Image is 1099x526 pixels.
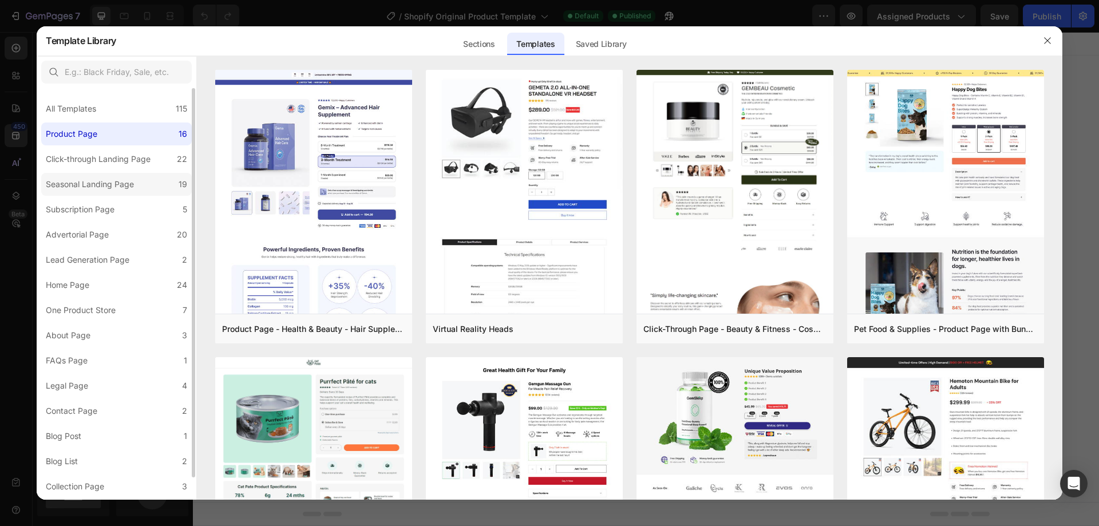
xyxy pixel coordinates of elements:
div: Click-Through Page - Beauty & Fitness - Cosmetic [643,322,827,336]
div: 24 [177,278,187,292]
div: 20 [177,228,187,242]
div: Open Intercom Messenger [1060,470,1088,497]
div: 7 [183,303,187,317]
div: 3 [182,329,187,342]
div: Blog Post [46,429,81,443]
div: 16 [179,127,187,141]
div: Contact Page [46,404,97,418]
div: Product Page - Health & Beauty - Hair Supplement [222,322,405,336]
div: Add blank section [504,187,574,199]
span: Related products [432,108,493,121]
div: 2 [182,454,187,468]
div: Click-through Landing Page [46,152,151,166]
div: 22 [177,152,187,166]
span: Add section [426,161,480,173]
span: inspired by CRO experts [325,201,403,212]
div: 1 [184,354,187,367]
div: Choose templates [330,187,399,199]
div: Product Page [46,127,97,141]
div: 4 [182,379,187,393]
div: Subscription Page [46,203,114,216]
div: Lead Generation Page [46,253,129,267]
div: Generate layout [420,187,480,199]
div: About Page [46,329,90,342]
div: 115 [176,102,187,116]
div: Collection Page [46,480,104,493]
div: One Product Store [46,303,116,317]
div: Pet Food & Supplies - Product Page with Bundle [854,322,1037,336]
input: E.g.: Black Friday, Sale, etc. [41,61,192,84]
div: Templates [507,33,564,56]
div: 19 [179,177,187,191]
div: Seasonal Landing Page [46,177,134,191]
div: Sections [454,33,504,56]
div: 1 [184,429,187,443]
div: Saved Library [567,33,636,56]
div: Blog List [46,454,78,468]
div: FAQs Page [46,354,88,367]
div: Advertorial Page [46,228,109,242]
div: 5 [183,203,187,216]
div: Legal Page [46,379,88,393]
div: 2 [182,253,187,267]
span: from URL or image [418,201,480,212]
span: then drag & drop elements [495,201,580,212]
div: All Templates [46,102,96,116]
h2: Template Library [46,26,116,56]
div: Home Page [46,278,89,292]
div: 2 [182,404,187,418]
div: 3 [182,480,187,493]
span: Product information [428,47,497,61]
div: Virtual Reality Heads [433,322,513,336]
